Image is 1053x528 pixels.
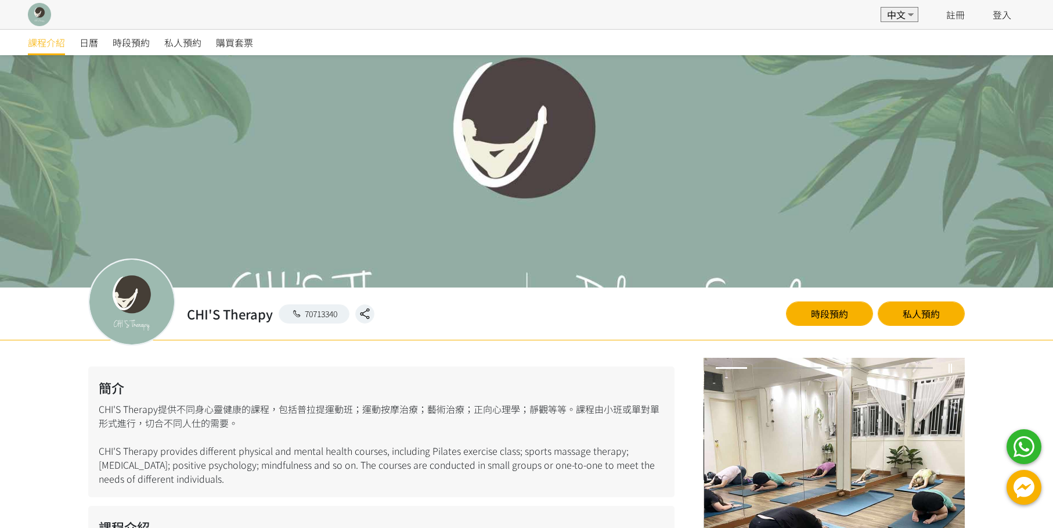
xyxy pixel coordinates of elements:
span: 私人預約 [164,35,201,49]
div: CHI'S Therapy提供不同身心靈健康的課程，包括普拉提運動班；運動按摩治療；藝術治療；正向心理學；靜觀等等。課程由小班或單對單形式進行，切合不同人仕的需要。 CHI'S Therapy ... [88,367,675,497]
img: XCiuqSzNOMkVjoLvqyfWlGi3krYmRzy3FY06BdcB.png [28,3,51,26]
a: 註冊 [946,8,965,21]
a: 時段預約 [113,30,150,55]
h2: 簡介 [99,378,664,397]
a: 日曆 [80,30,98,55]
a: 私人預約 [164,30,201,55]
a: 時段預約 [786,301,873,326]
a: 購買套票 [216,30,253,55]
a: 70713340 [279,304,349,324]
span: 日曆 [80,35,98,49]
span: 課程介紹 [28,35,65,49]
a: 課程介紹 [28,30,65,55]
a: 私人預約 [878,301,965,326]
span: 購買套票 [216,35,253,49]
a: 登入 [993,8,1011,21]
span: 時段預約 [113,35,150,49]
h2: CHI'S Therapy [187,304,273,324]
